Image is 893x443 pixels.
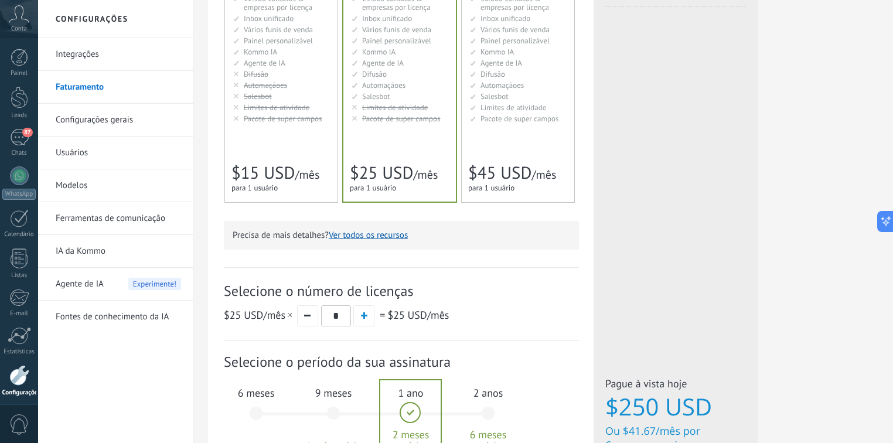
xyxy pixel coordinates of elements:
[362,80,405,90] span: Automaçãoes
[605,394,746,420] span: $250 USD
[224,308,263,322] span: $25 USD
[244,114,322,124] span: Pacote de super campos
[38,301,193,333] li: Fontes de conhecimento da IA
[56,38,181,71] a: Integrações
[2,112,36,120] div: Leads
[480,47,514,57] span: Kommo IA
[362,47,396,57] span: Kommo IA
[244,58,285,68] span: Agente de IA
[38,137,193,169] li: Usuários
[244,103,309,113] span: Limites de atividade
[233,230,570,241] p: Precisa de mais detalhes?
[605,377,746,394] span: Pague à vista hoje
[480,69,505,79] span: Difusão
[362,58,404,68] span: Agente de IA
[224,308,294,322] span: /mês
[480,25,550,35] span: Vários funis de venda
[413,167,438,182] span: /mês
[56,268,104,301] span: Agente de IA
[387,308,427,322] span: $25 USD
[224,386,288,400] span: 6 meses
[379,386,442,400] span: 1 ano
[2,189,36,200] div: WhatsApp
[56,268,181,301] a: Agente de IA Experimente!
[362,13,412,23] span: Inbox unificado
[38,202,193,235] li: Ferramentas de comunicação
[480,114,559,124] span: Pacote de super campos
[224,282,579,300] span: Selecione o número de licenças
[2,231,36,238] div: Calendário
[480,58,522,68] span: Agente de IA
[362,36,431,46] span: Painel personalizável
[56,137,181,169] a: Usuários
[56,202,181,235] a: Ferramentas de comunicação
[531,167,556,182] span: /mês
[56,169,181,202] a: Modelos
[224,353,579,371] span: Selecione o período da sua assinatura
[56,301,181,333] a: Fontes de conhecimento da IA
[480,80,524,90] span: Automaçãoes
[387,308,449,322] span: /mês
[244,47,277,57] span: Kommo IA
[231,183,278,193] span: para 1 usuário
[244,91,272,101] span: Salesbot
[456,386,520,400] span: 2 anos
[302,386,365,400] span: 9 meses
[38,235,193,268] li: IA da Kommo
[2,348,36,356] div: Estatísticas
[38,104,193,137] li: Configurações gerais
[2,389,36,397] div: Configurações
[362,103,428,113] span: Limites de atividade
[380,308,385,322] span: =
[468,183,514,193] span: para 1 usuário
[2,272,36,280] div: Listas
[22,128,32,137] span: 87
[362,69,387,79] span: Difusão
[56,235,181,268] a: IA da Kommo
[244,80,287,90] span: Automaçãoes
[329,230,408,241] button: Ver todos os recursos
[480,36,550,46] span: Painel personalizável
[11,25,27,33] span: Conta
[362,114,441,124] span: Pacote de super campos
[480,13,530,23] span: Inbox unificado
[362,25,431,35] span: Vários funis de venda
[350,183,396,193] span: para 1 usuário
[56,104,181,137] a: Configurações gerais
[2,149,36,157] div: Chats
[244,36,313,46] span: Painel personalizável
[38,38,193,71] li: Integrações
[128,278,181,290] span: Experimente!
[480,103,546,113] span: Limites de atividade
[231,162,295,184] span: $15 USD
[244,69,268,79] span: Difusão
[244,13,294,23] span: Inbox unificado
[38,71,193,104] li: Faturamento
[480,91,509,101] span: Salesbot
[38,169,193,202] li: Modelos
[362,91,390,101] span: Salesbot
[623,424,656,438] span: $41.67
[468,162,531,184] span: $45 USD
[350,162,413,184] span: $25 USD
[295,167,319,182] span: /mês
[38,268,193,301] li: Agente de IA
[244,25,313,35] span: Vários funis de venda
[605,424,620,438] span: Ou
[2,310,36,318] div: E-mail
[2,70,36,77] div: Painel
[56,71,181,104] a: Faturamento
[656,424,700,438] span: /mês por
